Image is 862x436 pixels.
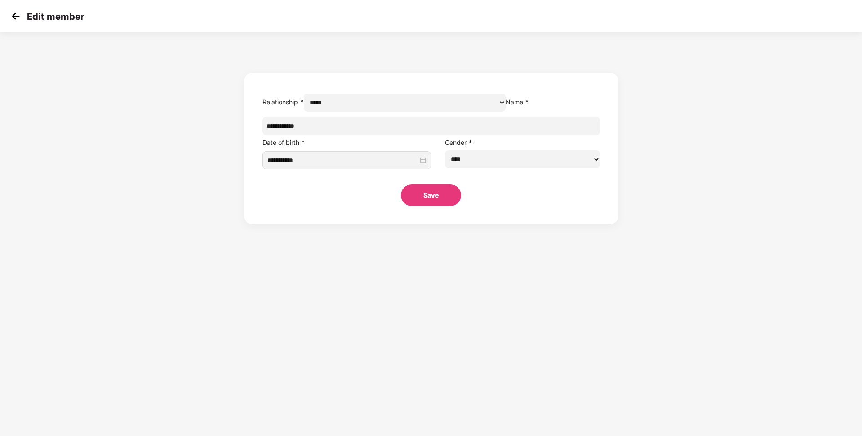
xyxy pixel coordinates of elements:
button: Save [401,184,461,206]
p: Edit member [27,11,84,22]
label: Name * [506,98,529,106]
label: Gender * [445,139,472,146]
label: Relationship * [262,98,304,106]
img: svg+xml;base64,PHN2ZyB4bWxucz0iaHR0cDovL3d3dy53My5vcmcvMjAwMC9zdmciIHdpZHRoPSIzMCIgaGVpZ2h0PSIzMC... [9,9,22,23]
label: Date of birth * [262,139,305,146]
